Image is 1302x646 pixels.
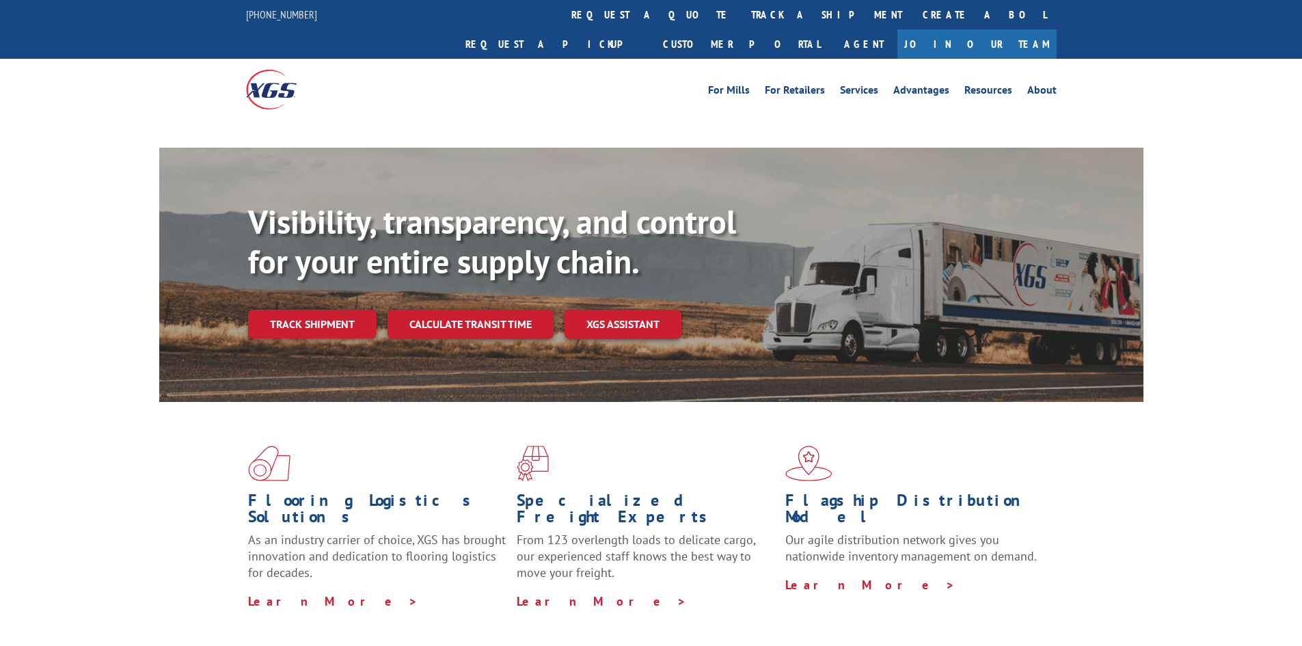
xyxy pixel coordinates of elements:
a: Advantages [893,85,949,100]
a: Services [840,85,878,100]
a: XGS ASSISTANT [565,310,681,339]
a: Agent [830,29,897,59]
h1: Specialized Freight Experts [517,492,775,532]
a: Resources [964,85,1012,100]
h1: Flagship Distribution Model [785,492,1044,532]
a: Join Our Team [897,29,1057,59]
p: From 123 overlength loads to delicate cargo, our experienced staff knows the best way to move you... [517,532,775,593]
a: Request a pickup [455,29,653,59]
h1: Flooring Logistics Solutions [248,492,506,532]
a: For Mills [708,85,750,100]
img: xgs-icon-focused-on-flooring-red [517,446,549,481]
a: Customer Portal [653,29,830,59]
a: For Retailers [765,85,825,100]
a: Learn More > [785,577,955,593]
a: Track shipment [248,310,377,338]
a: [PHONE_NUMBER] [246,8,317,21]
a: Calculate transit time [388,310,554,339]
span: Our agile distribution network gives you nationwide inventory management on demand. [785,532,1037,564]
img: xgs-icon-flagship-distribution-model-red [785,446,832,481]
a: About [1027,85,1057,100]
span: As an industry carrier of choice, XGS has brought innovation and dedication to flooring logistics... [248,532,506,580]
a: Learn More > [517,593,687,609]
b: Visibility, transparency, and control for your entire supply chain. [248,200,736,282]
img: xgs-icon-total-supply-chain-intelligence-red [248,446,290,481]
a: Learn More > [248,593,418,609]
